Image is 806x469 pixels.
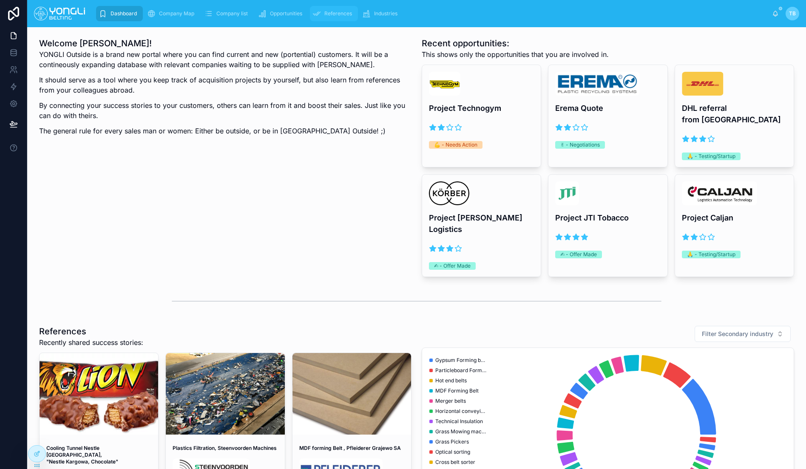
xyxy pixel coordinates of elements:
div: 💪 - Needs Action [434,141,477,149]
a: image.pngDHL referral from [GEOGRAPHIC_DATA]🙏 - Testing/Startup [675,65,794,167]
div: s-l500.webp [40,353,158,435]
span: Grass Pickers [435,438,469,445]
p: YONGLI Outside is a brand new portal where you can find current and new (portential) customers. I... [39,49,412,70]
span: Horizontal conveying [435,408,486,415]
a: References [310,6,358,21]
span: References [324,10,352,17]
div: scrollable content [92,4,772,23]
h4: Project [PERSON_NAME] Logistics [429,212,534,235]
h4: Project Caljan [682,212,787,223]
h4: Project JTI Tobacco [555,212,660,223]
div: ✌ - Negotiations [560,141,600,149]
a: download.pngErema Quote✌ - Negotiations [548,65,667,167]
a: image.pngProject JTI Tobacco✍ - Offer Made [548,174,667,277]
a: Company list [202,6,254,21]
span: Particleboard Forming belt [435,367,486,374]
h4: DHL referral from [GEOGRAPHIC_DATA] [682,102,787,125]
div: ✍ - Offer Made [560,251,597,258]
a: Company Map [145,6,200,21]
strong: MDF forming Belt , Pfleiderer Grajewo SA [299,445,401,451]
span: Filter Secondary industry [702,330,773,338]
span: TB [789,10,796,17]
span: Cross belt sorter [435,459,475,466]
span: Hot end belts [435,377,467,384]
span: Optical sorting [435,449,470,455]
img: image.png [682,181,757,205]
p: It should serve as a tool where you keep track of acquisition projects by yourself, but also lear... [39,75,412,95]
div: 🙏 - Testing/Startup [687,251,735,258]
strong: Cooling Tunnel Nestle [GEOGRAPHIC_DATA], "Nestle Kargowa, Chocolate" [46,445,118,465]
h4: Project Technogym [429,102,534,114]
button: Select Button [695,326,791,342]
span: Merger belts [435,398,466,404]
span: This shows only the opportunities that you are involved in. [422,49,609,59]
img: Technogym-logo-1.jpg [429,72,460,96]
h1: References [39,325,143,337]
h4: Erema Quote [555,102,660,114]
a: Dashboard [96,6,143,21]
span: Technical Insulation [435,418,483,425]
a: Opportunities [255,6,308,21]
h1: Recent opportunities: [422,37,609,49]
a: image.pngProject Caljan🙏 - Testing/Startup [675,174,794,277]
p: By connecting your success stories to your customers, others can learn from it and boost their sa... [39,100,412,121]
span: Gypsum Forming belt [435,357,486,364]
h1: Welcome [PERSON_NAME]! [39,37,412,49]
span: Grass Mowing machines [435,428,486,435]
span: Dashboard [111,10,137,17]
img: image.png [682,72,724,96]
img: image.png [555,181,579,205]
a: Industries [360,6,403,21]
img: image.png [429,181,469,205]
p: The general rule for every sales man or women: Either be outside, or be in [GEOGRAPHIC_DATA] Outs... [39,126,412,136]
div: IMG_2443.JPG [166,353,284,435]
span: Recently shared success stories: [39,337,143,348]
div: ce7V7JUPrW3DSNOEXB1MB1IdcVk_-pEUCAOfIOoQPKs.png [292,353,411,435]
span: Company Map [159,10,194,17]
strong: Plastics Filtration, Steenvoorden Machines [173,445,277,451]
span: Opportunities [270,10,302,17]
div: 🙏 - Testing/Startup [687,153,735,160]
a: Technogym-logo-1.jpgProject Technogym💪 - Needs Action [422,65,541,167]
span: MDF Forming Belt [435,387,479,394]
div: ✍ - Offer Made [434,262,471,270]
a: image.pngProject [PERSON_NAME] Logistics✍ - Offer Made [422,174,541,277]
span: Company list [216,10,248,17]
img: download.png [555,72,640,96]
img: App logo [34,7,85,20]
span: Industries [374,10,397,17]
